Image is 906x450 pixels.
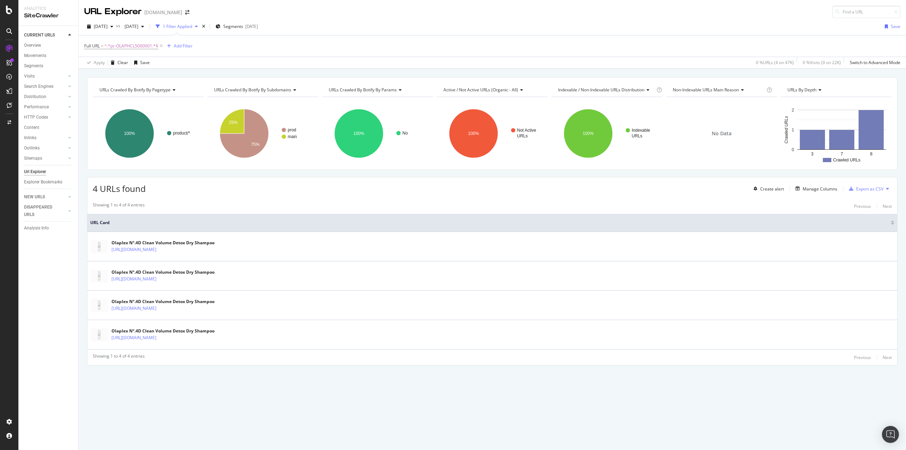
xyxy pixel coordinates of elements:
div: Apply [94,59,105,65]
text: 100% [124,131,135,136]
a: Analysis Info [24,224,73,232]
svg: A chart. [551,103,663,164]
div: Content [24,124,39,131]
text: 0 [792,147,794,152]
a: Url Explorer [24,168,73,176]
text: 1 [792,127,794,132]
div: Visits [24,73,35,80]
div: Movements [24,52,46,59]
a: Outlinks [24,144,66,152]
div: Next [883,354,892,360]
button: Switch to Advanced Mode [847,57,900,68]
span: Segments [223,23,243,29]
button: Save [882,21,900,32]
a: Explorer Bookmarks [24,178,73,186]
input: Find a URL [832,6,900,18]
span: Non-Indexable URLs Main Reason [673,87,739,93]
img: main image [90,240,108,254]
text: Crawled URLs [833,158,860,163]
span: URLs Crawled By Botify By pagetype [99,87,171,93]
div: Export as CSV [856,186,883,192]
div: [DATE] [245,23,258,29]
text: 100% [468,131,479,136]
span: = [101,43,103,49]
div: Create alert [760,186,784,192]
div: arrow-right-arrow-left [185,10,189,15]
img: main image [90,269,108,283]
div: URL Explorer [84,6,142,18]
text: URLs [517,133,528,138]
text: product/* [173,131,190,136]
div: Showing 1 to 4 of 4 entries [93,353,145,361]
button: 1 Filter Applied [153,21,201,32]
span: URLs Crawled By Botify By subdomains [214,87,291,93]
a: [URL][DOMAIN_NAME] [111,334,156,341]
button: Manage Columns [793,184,837,193]
div: Inlinks [24,134,36,142]
span: 2025 Oct. 5th [94,23,108,29]
text: 100% [583,131,594,136]
svg: A chart. [207,103,319,164]
div: 1 Filter Applied [163,23,192,29]
text: 3 [811,152,814,156]
svg: A chart. [93,103,204,164]
button: [DATE] [84,21,116,32]
div: Previous [854,203,871,209]
text: Crawled URLs [784,116,789,143]
h4: URLs Crawled By Botify By pagetype [98,84,197,96]
div: Performance [24,103,49,111]
a: Sitemaps [24,155,66,162]
text: 7 [841,152,843,156]
a: [URL][DOMAIN_NAME] [111,275,156,283]
span: URL Card [90,220,889,226]
div: CURRENT URLS [24,32,55,39]
div: Switch to Advanced Mode [850,59,900,65]
a: Content [24,124,73,131]
div: Next [883,203,892,209]
button: Next [883,353,892,361]
div: [DOMAIN_NAME] [144,9,182,16]
div: A chart. [437,103,548,164]
button: Segments[DATE] [213,21,261,32]
button: Apply [84,57,105,68]
a: Search Engines [24,83,66,90]
div: 0 % URLs ( 4 on 47K ) [756,59,794,65]
span: Active / Not Active URLs (organic - all) [443,87,518,93]
div: Explorer Bookmarks [24,178,62,186]
svg: A chart. [322,103,433,164]
div: HTTP Codes [24,114,48,121]
div: Analytics [24,6,73,12]
text: prod [288,127,296,132]
a: Visits [24,73,66,80]
h4: URLs by Depth [786,84,885,96]
button: Previous [854,353,871,361]
span: 2025 Sep. 21st [122,23,138,29]
div: 0 % Visits ( 0 on 22K ) [803,59,841,65]
button: [DATE] [122,21,147,32]
img: main image [90,299,108,312]
h4: Non-Indexable URLs Main Reason [671,84,765,96]
div: NEW URLS [24,193,45,201]
h4: Active / Not Active URLs [442,84,541,96]
div: Save [140,59,150,65]
text: 25% [229,120,237,125]
div: Sitemaps [24,155,42,162]
text: 8 [870,152,872,156]
text: main [288,134,297,139]
text: URLs [632,133,642,138]
div: Olaplex Nº.4D Clean Volume Detox Dry Shampoo [111,298,214,305]
div: Olaplex Nº.4D Clean Volume Detox Dry Shampoo [111,269,214,275]
div: Open Intercom Messenger [882,426,899,443]
text: 100% [353,131,364,136]
div: Showing 1 to 4 of 4 entries [93,202,145,210]
a: Inlinks [24,134,66,142]
a: Segments [24,62,73,70]
button: Next [883,202,892,210]
text: No [402,131,408,136]
button: Previous [854,202,871,210]
a: CURRENT URLS [24,32,66,39]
